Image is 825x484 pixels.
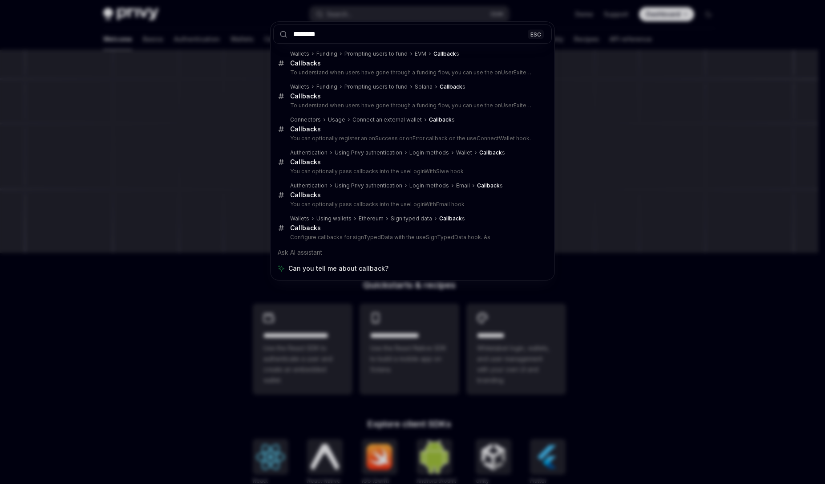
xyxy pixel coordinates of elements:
div: EVM [415,50,426,57]
p: You can optionally register an onSuccess or onError callback on the useConnectWallet hook. [290,135,533,142]
div: Wallet [456,149,472,156]
div: s [290,59,321,67]
b: Callback [290,158,317,166]
b: Callback [433,50,456,57]
div: Authentication [290,149,328,156]
p: Configure callbacks for signTypedData with the useSignTypedData hook. As [290,234,533,241]
div: Solana [415,83,433,90]
div: Funding [316,50,337,57]
div: s [290,224,321,232]
b: Callback [439,215,462,222]
div: Wallets [290,215,309,222]
div: s [290,92,321,100]
div: Email [456,182,470,189]
div: Connect an external wallet [352,116,422,123]
div: Wallets [290,50,309,57]
div: Prompting users to fund [344,83,408,90]
b: Callback [290,125,317,133]
div: ESC [528,29,544,39]
div: s [433,50,459,57]
div: s [440,83,465,90]
div: s [479,149,505,156]
div: Funding [316,83,337,90]
b: Callback [290,191,317,199]
div: Using wallets [316,215,352,222]
b: Callback [290,92,317,100]
p: You can optionally pass callbacks into the useLoginWithEmail hook [290,201,533,208]
b: Callback [477,182,500,189]
div: Ask AI assistant [273,244,552,260]
div: Wallets [290,83,309,90]
div: Usage [328,116,345,123]
div: s [290,191,321,199]
div: Login methods [409,182,449,189]
div: Connectors [290,116,321,123]
div: s [477,182,503,189]
b: Callback [440,83,462,90]
div: s [439,215,465,222]
div: Prompting users to fund [344,50,408,57]
div: s [429,116,455,123]
div: Ethereum [359,215,384,222]
div: Using Privy authentication [335,149,402,156]
div: Using Privy authentication [335,182,402,189]
div: s [290,158,321,166]
b: Callback [290,224,317,232]
span: Can you tell me about callback? [288,264,388,273]
b: Callback [290,59,317,67]
div: Sign typed data [391,215,432,222]
b: Callback [479,149,502,156]
p: To understand when users have gone through a funding flow, you can use the onUserExited callback th [290,69,533,76]
div: Authentication [290,182,328,189]
p: You can optionally pass callbacks into the useLoginWithSiwe hook [290,168,533,175]
b: Callback [429,116,452,123]
div: s [290,125,321,133]
p: To understand when users have gone through a funding flow, you can use the onUserExited callback th [290,102,533,109]
div: Login methods [409,149,449,156]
